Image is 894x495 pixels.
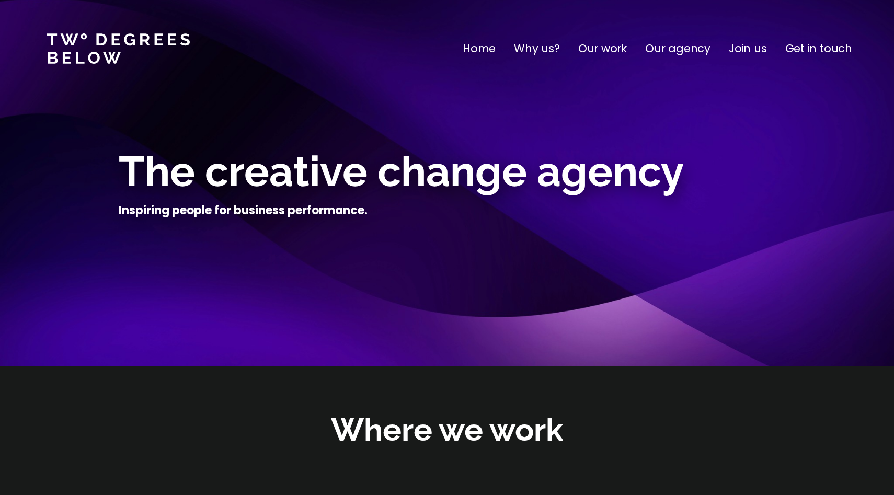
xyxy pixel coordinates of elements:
[785,40,852,57] a: Get in touch
[119,147,684,196] span: The creative change agency
[514,40,560,57] a: Why us?
[729,40,767,57] a: Join us
[463,40,496,57] a: Home
[645,40,710,57] a: Our agency
[331,409,563,451] h2: Where we work
[119,203,368,218] h4: Inspiring people for business performance.
[578,40,627,57] a: Our work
